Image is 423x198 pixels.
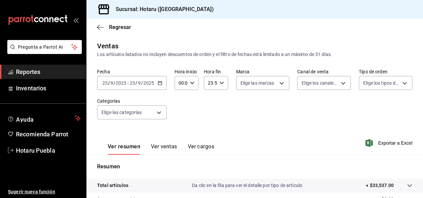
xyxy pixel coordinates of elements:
span: Ayuda [16,114,72,122]
div: Los artículos listados no incluyen descuentos de orden y el filtro de fechas está limitado a un m... [97,51,412,58]
span: Elige las categorías [101,109,142,116]
span: Regresar [109,24,131,30]
input: ---- [115,80,127,86]
span: / [108,80,110,86]
span: Elige los tipos de orden [363,80,400,86]
a: Pregunta a Parrot AI [5,48,82,55]
span: Recomienda Parrot [16,130,81,139]
button: Regresar [97,24,131,30]
span: Elige los canales de venta [302,80,339,86]
label: Hora fin [204,69,228,74]
input: ---- [143,80,154,86]
span: Inventarios [16,84,81,93]
input: -- [102,80,108,86]
label: Categorías [97,99,167,103]
label: Marca [236,69,290,74]
div: Ventas [97,41,118,51]
span: Elige las marcas [240,80,274,86]
label: Tipo de orden [359,69,412,74]
span: - [127,80,129,86]
label: Hora inicio [175,69,199,74]
span: Hotaru Puebla [16,146,81,155]
p: Total artículos [97,182,128,189]
span: Pregunta a Parrot AI [18,44,71,51]
span: / [135,80,137,86]
button: Exportar a Excel [367,139,412,147]
button: Ver ventas [151,143,177,155]
label: Fecha [97,69,167,74]
div: navigation tabs [108,143,214,155]
button: open_drawer_menu [73,17,78,23]
button: Pregunta a Parrot AI [7,40,82,54]
span: / [113,80,115,86]
label: Canal de venta [297,69,351,74]
h3: Sucursal: Hotaru ([GEOGRAPHIC_DATA]) [110,5,214,13]
input: -- [110,80,113,86]
button: Ver cargos [188,143,214,155]
button: Ver resumen [108,143,140,155]
p: + $33,537.00 [366,182,394,189]
span: Reportes [16,67,81,76]
p: Resumen [97,163,412,171]
input: -- [138,80,141,86]
span: Sugerir nueva función [8,188,81,195]
input: -- [129,80,135,86]
span: / [141,80,143,86]
p: Da clic en la fila para ver el detalle por tipo de artículo [192,182,302,189]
